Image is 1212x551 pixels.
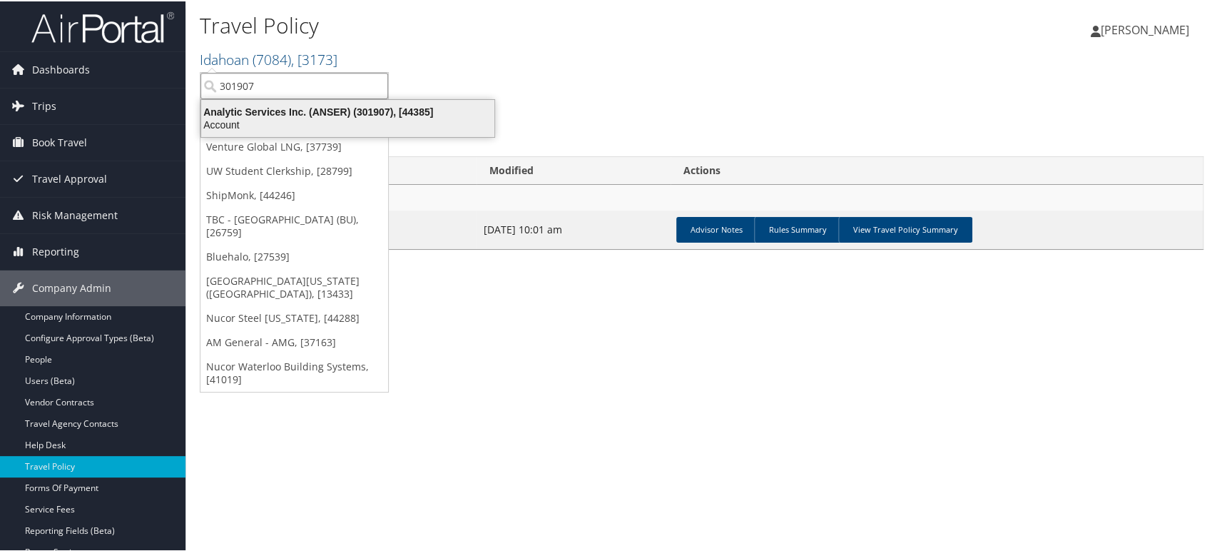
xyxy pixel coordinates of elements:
a: View Travel Policy Summary [838,216,972,241]
div: Analytic Services Inc. (ANSER) (301907), [44385] [193,104,503,117]
div: Account [193,117,503,130]
a: [PERSON_NAME] [1091,7,1203,50]
a: UW Student Clerkship, [28799] [200,158,388,182]
img: airportal-logo.png [31,9,174,43]
a: [GEOGRAPHIC_DATA][US_STATE] ([GEOGRAPHIC_DATA]), [13433] [200,268,388,305]
span: Dashboards [32,51,90,86]
h1: Travel Policy [200,9,869,39]
a: Venture Global LNG, [37739] [200,133,388,158]
a: Nucor Waterloo Building Systems, [41019] [200,353,388,390]
a: Rules Summary [754,216,841,241]
a: AM General - AMG, [37163] [200,329,388,353]
span: Travel Approval [32,160,107,196]
td: Idahoan [200,183,1203,209]
span: Risk Management [32,196,118,232]
span: Trips [32,87,56,123]
a: Nucor Steel [US_STATE], [44288] [200,305,388,329]
span: ( 7084 ) [253,49,291,68]
a: Idahoan [200,49,337,68]
th: Actions [671,156,1203,183]
td: [DATE] 10:01 am [477,209,671,248]
input: Search Accounts [200,71,388,98]
span: Reporting [32,233,79,268]
span: Book Travel [32,123,87,159]
a: Advisor Notes [676,216,757,241]
a: TBC - [GEOGRAPHIC_DATA] (BU), [26759] [200,206,388,243]
span: , [ 3173 ] [291,49,337,68]
span: Company Admin [32,269,111,305]
a: ShipMonk, [44246] [200,182,388,206]
a: Bluehalo, [27539] [200,243,388,268]
th: Modified: activate to sort column ascending [477,156,671,183]
span: [PERSON_NAME] [1101,21,1189,36]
